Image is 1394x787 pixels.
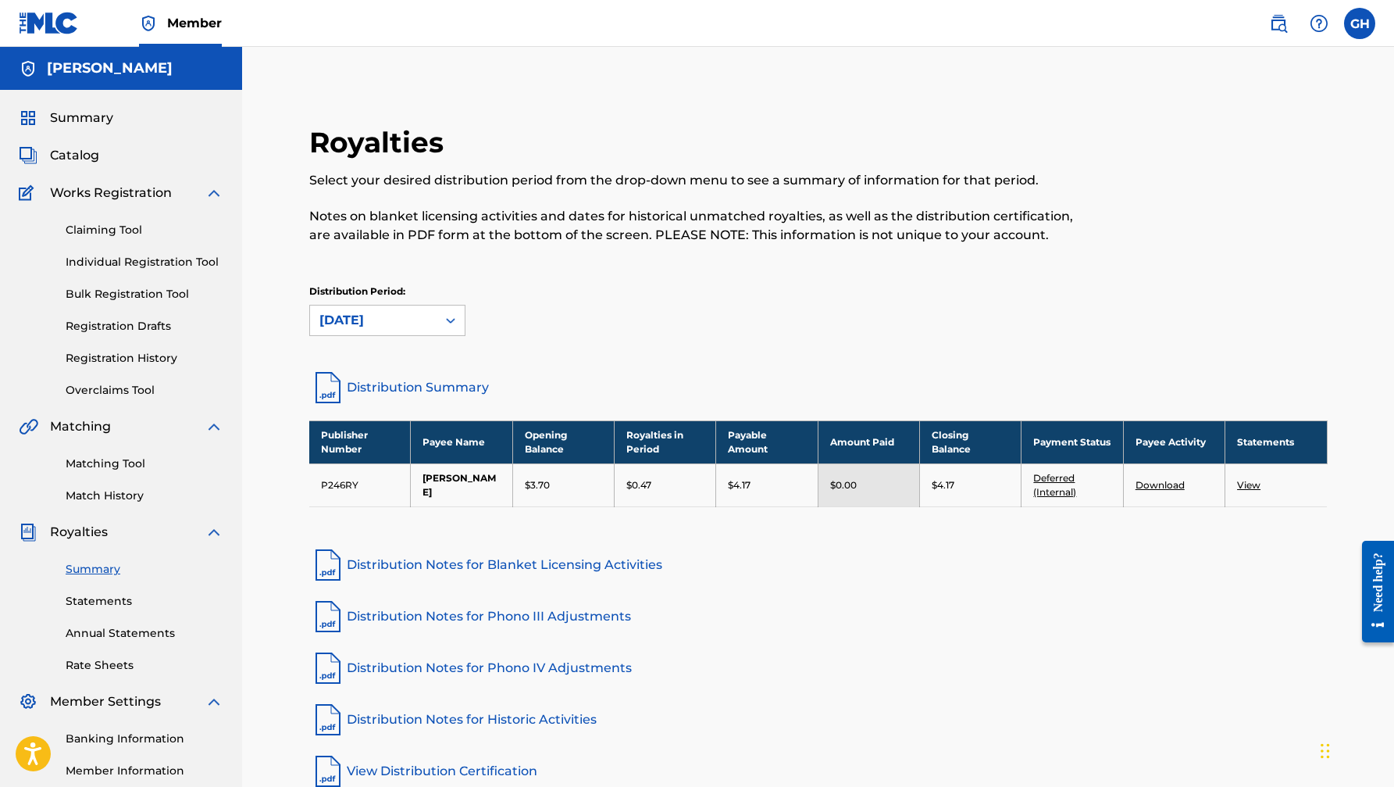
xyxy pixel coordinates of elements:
a: Annual Statements [66,625,223,642]
span: Matching [50,417,111,436]
td: P246RY [309,463,411,506]
h2: Royalties [309,125,451,160]
span: Summary [50,109,113,127]
th: Opening Balance [512,420,614,463]
img: expand [205,184,223,202]
a: Banking Information [66,731,223,747]
img: Matching [19,417,38,436]
a: Member Information [66,763,223,779]
img: search [1269,14,1288,33]
span: Catalog [50,146,99,165]
img: Accounts [19,59,37,78]
a: Distribution Notes for Phono III Adjustments [309,598,1328,635]
th: Statements [1225,420,1327,463]
span: Works Registration [50,184,172,202]
span: Royalties [50,523,108,542]
img: expand [205,692,223,711]
p: $4.17 [728,478,750,492]
iframe: Resource Center [1350,528,1394,654]
p: $3.70 [525,478,550,492]
p: Distribution Period: [309,284,465,299]
th: Royalties in Period [615,420,716,463]
a: Individual Registration Tool [66,254,223,270]
img: Royalties [19,523,37,542]
td: [PERSON_NAME] [411,463,512,506]
th: Closing Balance [920,420,1021,463]
a: Summary [66,561,223,578]
img: Summary [19,109,37,127]
a: View [1237,479,1260,491]
a: Registration History [66,350,223,367]
a: Rate Sheets [66,657,223,674]
span: Member Settings [50,692,161,711]
p: Select your desired distribution period from the drop-down menu to see a summary of information f... [309,171,1093,190]
a: CatalogCatalog [19,146,99,165]
img: expand [205,417,223,436]
img: expand [205,523,223,542]
a: Distribution Notes for Blanket Licensing Activities [309,546,1328,584]
a: Bulk Registration Tool [66,286,223,302]
a: Match History [66,488,223,504]
a: Matching Tool [66,456,223,472]
th: Payable Amount [716,420,818,463]
img: distribution-summary-pdf [309,369,347,406]
img: MLC Logo [19,12,79,34]
h5: GREGORY HILL [47,59,173,77]
a: Registration Drafts [66,318,223,334]
a: Claiming Tool [66,222,223,238]
a: Overclaims Tool [66,382,223,399]
img: Top Rightsholder [139,14,158,33]
th: Amount Paid [818,420,919,463]
div: [DATE] [319,311,427,330]
th: Publisher Number [309,420,411,463]
span: Member [167,14,222,32]
a: Download [1136,479,1185,491]
th: Payee Name [411,420,512,463]
th: Payment Status [1021,420,1123,463]
img: pdf [309,701,347,739]
img: Member Settings [19,692,37,711]
iframe: Chat Widget [1316,712,1394,787]
p: $0.47 [626,478,651,492]
img: pdf [309,546,347,584]
img: pdf [309,598,347,635]
a: Public Search [1263,8,1294,39]
div: Help [1303,8,1335,39]
a: Statements [66,593,223,610]
th: Payee Activity [1123,420,1225,463]
a: Distribution Notes for Phono IV Adjustments [309,649,1328,687]
img: help [1310,14,1328,33]
a: Distribution Summary [309,369,1328,406]
img: pdf [309,649,347,687]
p: $0.00 [830,478,857,492]
a: SummarySummary [19,109,113,127]
img: Catalog [19,146,37,165]
a: Deferred (Internal) [1033,472,1076,498]
img: Works Registration [19,184,39,202]
p: $4.17 [932,478,954,492]
p: Notes on blanket licensing activities and dates for historical unmatched royalties, as well as th... [309,207,1093,245]
div: Drag [1321,728,1330,774]
div: User Menu [1344,8,1375,39]
a: Distribution Notes for Historic Activities [309,701,1328,739]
